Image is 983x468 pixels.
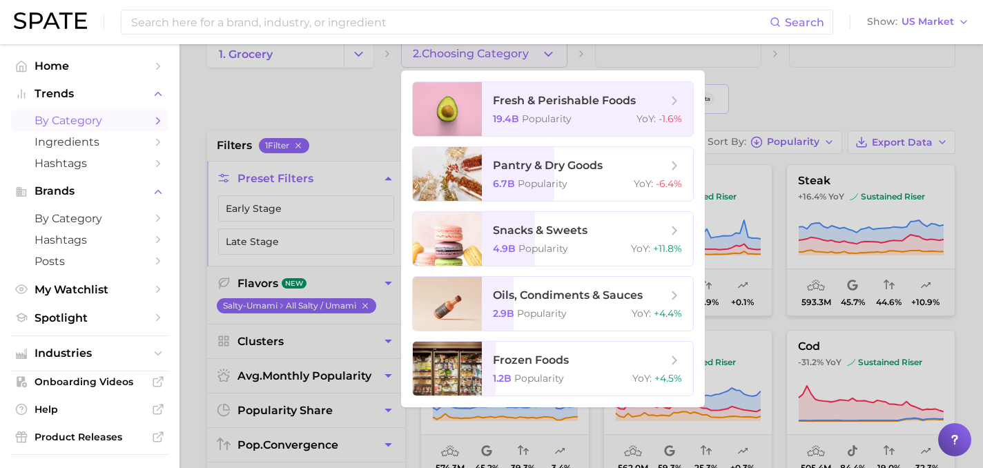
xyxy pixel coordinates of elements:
[35,135,145,148] span: Ingredients
[636,113,656,125] span: YoY :
[35,157,145,170] span: Hashtags
[11,131,168,153] a: Ingredients
[518,177,567,190] span: Popularity
[514,372,564,384] span: Popularity
[493,113,519,125] span: 19.4b
[493,289,643,302] span: oils, condiments & sauces
[634,177,653,190] span: YoY :
[493,159,603,172] span: pantry & dry goods
[11,110,168,131] a: by Category
[35,114,145,127] span: by Category
[11,399,168,420] a: Help
[11,307,168,329] a: Spotlight
[35,403,145,416] span: Help
[11,371,168,392] a: Onboarding Videos
[11,343,168,364] button: Industries
[631,242,650,255] span: YoY :
[35,88,145,100] span: Trends
[493,224,587,237] span: snacks & sweets
[493,94,636,107] span: fresh & perishable foods
[864,13,973,31] button: ShowUS Market
[654,307,682,320] span: +4.4%
[11,153,168,174] a: Hashtags
[401,70,705,407] ul: 2.Choosing Category
[35,431,145,443] span: Product Releases
[659,113,682,125] span: -1.6%
[35,347,145,360] span: Industries
[11,279,168,300] a: My Watchlist
[14,12,87,29] img: SPATE
[654,372,682,384] span: +4.5%
[493,353,569,367] span: frozen foods
[517,307,567,320] span: Popularity
[35,233,145,246] span: Hashtags
[35,212,145,225] span: by Category
[11,84,168,104] button: Trends
[632,372,652,384] span: YoY :
[35,185,145,197] span: Brands
[902,18,954,26] span: US Market
[35,311,145,324] span: Spotlight
[11,427,168,447] a: Product Releases
[11,55,168,77] a: Home
[522,113,572,125] span: Popularity
[493,307,514,320] span: 2.9b
[11,229,168,251] a: Hashtags
[11,181,168,202] button: Brands
[653,242,682,255] span: +11.8%
[130,10,770,34] input: Search here for a brand, industry, or ingredient
[11,208,168,229] a: by Category
[35,283,145,296] span: My Watchlist
[493,372,512,384] span: 1.2b
[11,251,168,272] a: Posts
[518,242,568,255] span: Popularity
[35,59,145,72] span: Home
[632,307,651,320] span: YoY :
[35,376,145,388] span: Onboarding Videos
[35,255,145,268] span: Posts
[867,18,897,26] span: Show
[656,177,682,190] span: -6.4%
[785,16,824,29] span: Search
[493,177,515,190] span: 6.7b
[493,242,516,255] span: 4.9b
